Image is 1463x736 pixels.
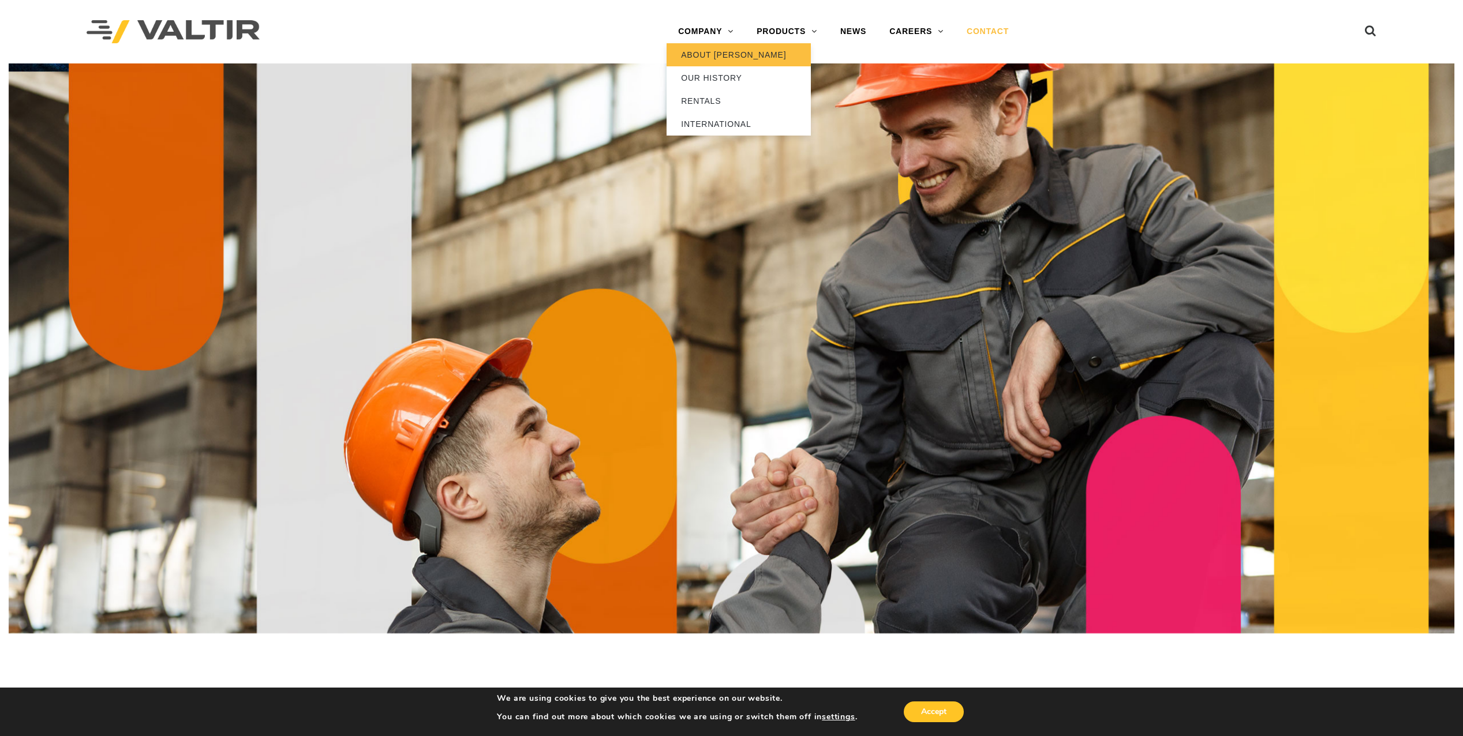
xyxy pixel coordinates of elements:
[667,66,811,89] a: OUR HISTORY
[497,693,857,704] p: We are using cookies to give you the best experience on our website.
[955,20,1020,43] a: CONTACT
[829,20,878,43] a: NEWS
[667,20,745,43] a: COMPANY
[497,712,857,722] p: You can find out more about which cookies we are using or switch them off in .
[904,701,964,722] button: Accept
[87,20,260,44] img: Valtir
[878,20,955,43] a: CAREERS
[822,712,855,722] button: settings
[667,43,811,66] a: ABOUT [PERSON_NAME]
[667,89,811,112] a: RENTALS
[745,20,829,43] a: PRODUCTS
[667,112,811,136] a: INTERNATIONAL
[9,63,1454,633] img: Contact_1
